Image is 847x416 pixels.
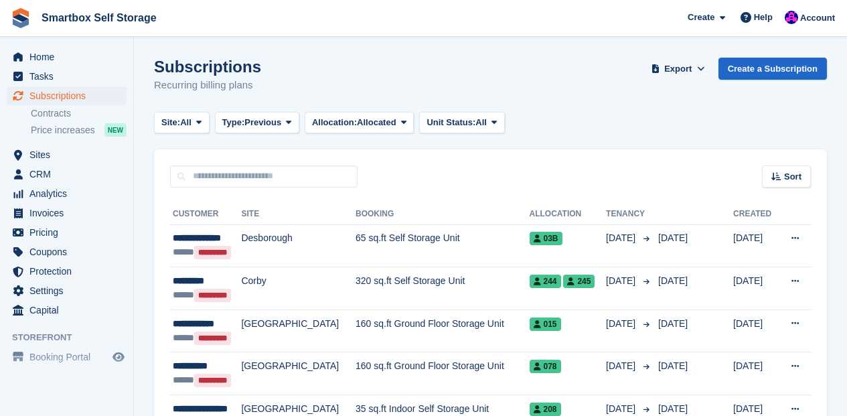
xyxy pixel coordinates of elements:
[733,309,778,352] td: [DATE]
[733,204,778,225] th: Created
[475,116,487,129] span: All
[800,11,835,25] span: Account
[29,165,110,184] span: CRM
[305,112,414,134] button: Allocation: Allocated
[7,262,127,281] a: menu
[356,204,530,225] th: Booking
[161,116,180,129] span: Site:
[356,224,530,267] td: 65 sq.ft Self Storage Unit
[356,309,530,352] td: 160 sq.ft Ground Floor Storage Unit
[11,8,31,28] img: stora-icon-8386f47178a22dfd0bd8f6a31ec36ba5ce8667c1dd55bd0f319d3a0aa187defe.svg
[7,242,127,261] a: menu
[419,112,504,134] button: Unit Status: All
[658,403,688,414] span: [DATE]
[29,86,110,105] span: Subscriptions
[29,184,110,203] span: Analytics
[31,123,127,137] a: Price increases NEW
[7,223,127,242] a: menu
[170,204,241,225] th: Customer
[733,224,778,267] td: [DATE]
[29,48,110,66] span: Home
[754,11,773,24] span: Help
[530,204,607,225] th: Allocation
[29,262,110,281] span: Protection
[658,232,688,243] span: [DATE]
[31,124,95,137] span: Price increases
[664,62,692,76] span: Export
[29,301,110,320] span: Capital
[7,281,127,300] a: menu
[563,275,595,288] span: 245
[658,360,688,371] span: [DATE]
[12,331,133,344] span: Storefront
[180,116,191,129] span: All
[29,242,110,261] span: Coupons
[530,403,561,416] span: 208
[606,204,653,225] th: Tenancy
[427,116,475,129] span: Unit Status:
[7,145,127,164] a: menu
[606,274,638,288] span: [DATE]
[29,145,110,164] span: Sites
[530,232,562,245] span: 03B
[785,11,798,24] img: Sam Austin
[530,318,561,331] span: 015
[36,7,162,29] a: Smartbox Self Storage
[606,359,638,373] span: [DATE]
[356,267,530,310] td: 320 sq.ft Self Storage Unit
[658,275,688,286] span: [DATE]
[312,116,357,129] span: Allocation:
[241,309,356,352] td: [GEOGRAPHIC_DATA]
[7,184,127,203] a: menu
[7,165,127,184] a: menu
[154,78,261,93] p: Recurring billing plans
[718,58,827,80] a: Create a Subscription
[154,112,210,134] button: Site: All
[784,170,801,184] span: Sort
[215,112,299,134] button: Type: Previous
[530,275,561,288] span: 244
[29,223,110,242] span: Pricing
[154,58,261,76] h1: Subscriptions
[29,67,110,86] span: Tasks
[104,123,127,137] div: NEW
[688,11,714,24] span: Create
[7,301,127,320] a: menu
[530,360,561,373] span: 078
[7,48,127,66] a: menu
[7,204,127,222] a: menu
[241,352,356,395] td: [GEOGRAPHIC_DATA]
[7,86,127,105] a: menu
[241,224,356,267] td: Desborough
[29,204,110,222] span: Invoices
[7,67,127,86] a: menu
[733,352,778,395] td: [DATE]
[31,107,127,120] a: Contracts
[733,267,778,310] td: [DATE]
[7,348,127,366] a: menu
[357,116,396,129] span: Allocated
[606,317,638,331] span: [DATE]
[110,349,127,365] a: Preview store
[29,348,110,366] span: Booking Portal
[29,281,110,300] span: Settings
[356,352,530,395] td: 160 sq.ft Ground Floor Storage Unit
[649,58,708,80] button: Export
[241,267,356,310] td: Corby
[241,204,356,225] th: Site
[606,402,638,416] span: [DATE]
[658,318,688,329] span: [DATE]
[606,231,638,245] span: [DATE]
[222,116,245,129] span: Type:
[244,116,281,129] span: Previous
